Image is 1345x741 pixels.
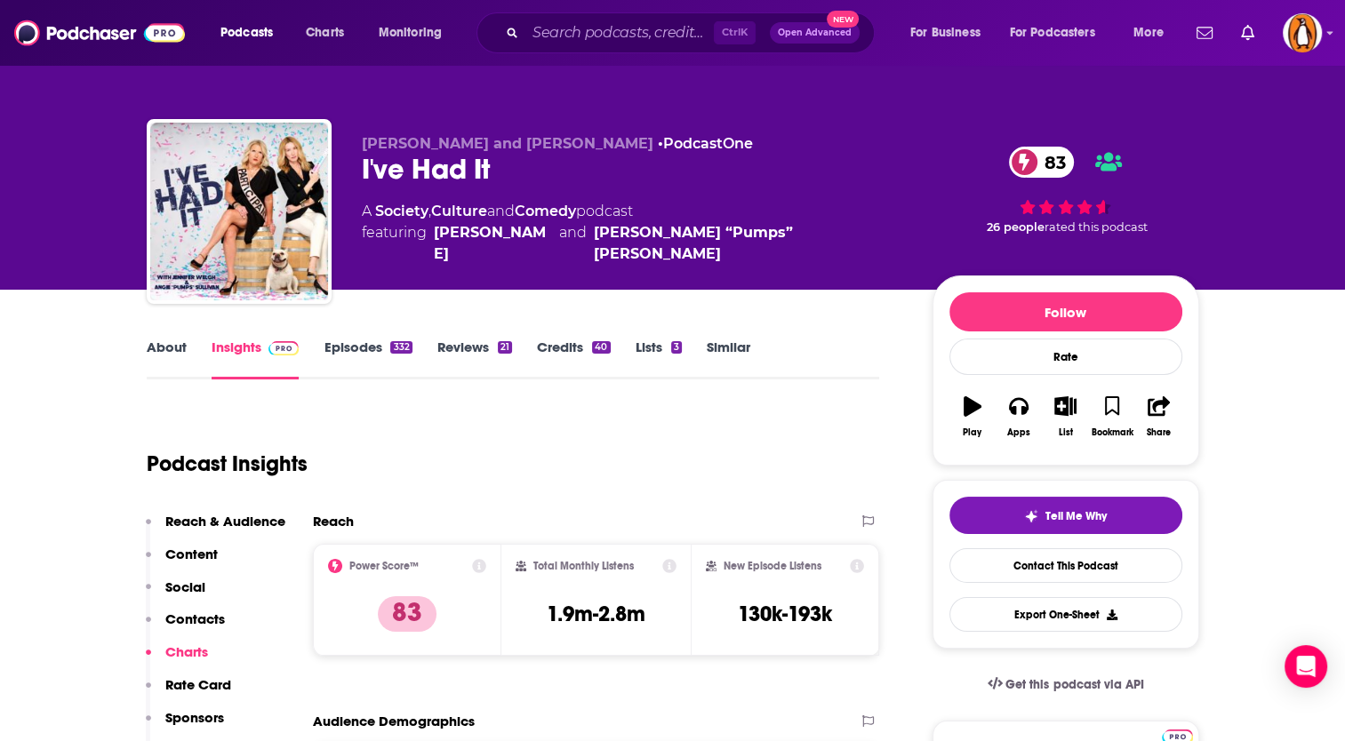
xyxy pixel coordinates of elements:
[671,341,682,354] div: 3
[949,497,1182,534] button: tell me why sparkleTell Me Why
[366,19,465,47] button: open menu
[212,339,300,379] a: InsightsPodchaser Pro
[1009,147,1075,178] a: 83
[724,560,821,572] h2: New Episode Listens
[1042,385,1088,449] button: List
[324,339,412,379] a: Episodes332
[910,20,981,45] span: For Business
[493,12,892,53] div: Search podcasts, credits, & more...
[949,385,996,449] button: Play
[379,20,442,45] span: Monitoring
[525,19,714,47] input: Search podcasts, credits, & more...
[150,123,328,300] img: I've Had It
[515,203,576,219] a: Comedy
[1027,147,1075,178] span: 83
[146,676,231,709] button: Rate Card
[14,16,185,50] img: Podchaser - Follow, Share and Rate Podcasts
[1133,20,1164,45] span: More
[378,596,436,632] p: 83
[165,610,225,627] p: Contacts
[220,20,273,45] span: Podcasts
[963,427,981,438] div: Play
[987,220,1045,234] span: 26 people
[1091,427,1133,438] div: Bookmark
[738,601,832,627] h3: 130k-193k
[1283,13,1322,52] img: User Profile
[146,546,218,578] button: Content
[487,203,515,219] span: and
[437,339,512,379] a: Reviews21
[1234,18,1261,48] a: Show notifications dropdown
[1089,385,1135,449] button: Bookmark
[1005,677,1143,692] span: Get this podcast via API
[770,22,860,44] button: Open AdvancedNew
[898,19,1003,47] button: open menu
[827,11,859,28] span: New
[658,135,753,152] span: •
[973,663,1158,706] a: Get this podcast via API
[165,709,224,726] p: Sponsors
[537,339,610,379] a: Credits40
[1283,13,1322,52] span: Logged in as penguin_portfolio
[313,513,354,530] h2: Reach
[1285,645,1327,688] div: Open Intercom Messenger
[146,513,285,546] button: Reach & Audience
[146,643,208,676] button: Charts
[349,560,419,572] h2: Power Score™
[998,19,1121,47] button: open menu
[431,203,487,219] a: Culture
[294,19,355,47] a: Charts
[1045,220,1148,234] span: rated this podcast
[1283,13,1322,52] button: Show profile menu
[306,20,344,45] span: Charts
[949,292,1182,331] button: Follow
[165,513,285,530] p: Reach & Audience
[592,341,610,354] div: 40
[362,201,904,265] div: A podcast
[208,19,296,47] button: open menu
[533,560,634,572] h2: Total Monthly Listens
[165,643,208,660] p: Charts
[428,203,431,219] span: ,
[1007,427,1030,438] div: Apps
[714,21,756,44] span: Ctrl K
[949,548,1182,583] a: Contact This Podcast
[547,601,645,627] h3: 1.9m-2.8m
[636,339,682,379] a: Lists3
[1045,509,1107,523] span: Tell Me Why
[1135,385,1181,449] button: Share
[268,341,300,355] img: Podchaser Pro
[559,222,587,265] span: and
[778,28,852,37] span: Open Advanced
[594,222,903,265] a: Angie “Pumps” Sullivan
[362,135,653,152] span: [PERSON_NAME] and [PERSON_NAME]
[1189,18,1220,48] a: Show notifications dropdown
[707,339,750,379] a: Similar
[1024,509,1038,523] img: tell me why sparkle
[165,546,218,562] p: Content
[375,203,428,219] a: Society
[362,222,904,265] span: featuring
[1147,427,1171,438] div: Share
[1010,20,1095,45] span: For Podcasters
[146,610,225,643] button: Contacts
[949,339,1182,375] div: Rate
[498,341,512,354] div: 21
[1059,427,1073,438] div: List
[147,450,308,477] h1: Podcast Insights
[949,597,1182,632] button: Export One-Sheet
[313,713,475,729] h2: Audience Demographics
[663,135,753,152] a: PodcastOne
[165,676,231,693] p: Rate Card
[434,222,553,265] a: Jennifer Welch
[165,578,205,595] p: Social
[1121,19,1186,47] button: open menu
[996,385,1042,449] button: Apps
[147,339,187,379] a: About
[146,578,205,611] button: Social
[390,341,412,354] div: 332
[933,135,1199,245] div: 83 26 peoplerated this podcast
